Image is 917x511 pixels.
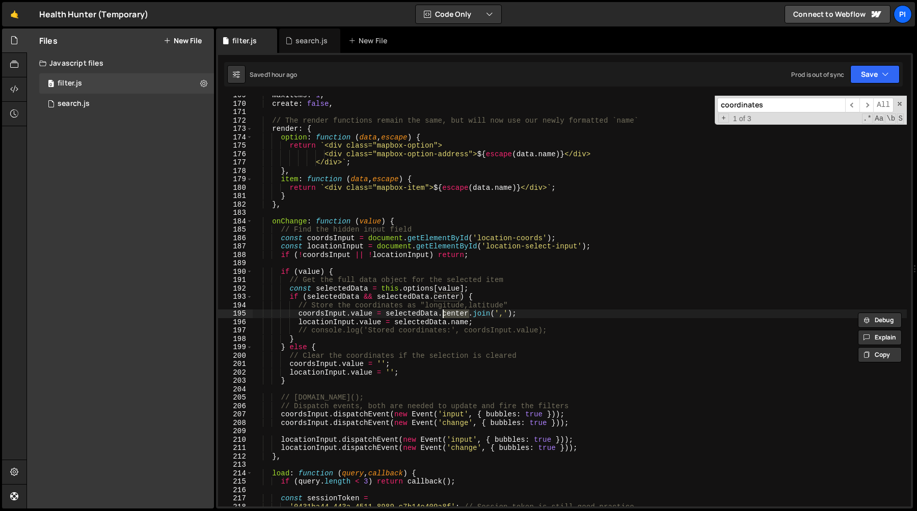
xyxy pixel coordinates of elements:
[218,436,253,444] div: 210
[39,35,58,46] h2: Files
[218,100,253,108] div: 170
[218,268,253,276] div: 190
[39,94,214,114] div: 16494/45041.js
[894,5,912,23] a: Pi
[218,158,253,167] div: 177
[232,36,257,46] div: filter.js
[218,494,253,503] div: 217
[873,98,894,112] span: Alt-Enter
[845,98,859,112] span: ​
[218,402,253,411] div: 206
[218,343,253,352] div: 199
[218,175,253,184] div: 179
[416,5,501,23] button: Code Only
[218,419,253,428] div: 208
[27,53,214,73] div: Javascript files
[39,73,214,94] div: 16494/44708.js
[218,167,253,176] div: 178
[218,217,253,226] div: 184
[218,251,253,260] div: 188
[717,98,845,112] input: Search for
[218,477,253,486] div: 215
[348,36,391,46] div: New File
[218,285,253,293] div: 192
[850,65,900,83] button: Save
[250,70,297,79] div: Saved
[218,469,253,478] div: 214
[218,91,253,100] div: 169
[218,368,253,377] div: 202
[218,335,253,344] div: 198
[218,410,253,419] div: 207
[218,150,253,159] div: 176
[218,427,253,436] div: 209
[218,393,253,402] div: 205
[218,201,253,209] div: 182
[218,192,253,201] div: 181
[858,330,902,345] button: Explain
[858,313,902,328] button: Debug
[295,36,328,46] div: search.js
[218,225,253,234] div: 185
[218,385,253,394] div: 204
[858,347,902,362] button: Copy
[218,276,253,285] div: 191
[218,293,253,301] div: 193
[218,259,253,268] div: 189
[218,209,253,217] div: 183
[785,5,891,23] a: Connect to Webflow
[218,141,253,150] div: 175
[218,360,253,368] div: 201
[862,113,873,124] span: RegExp Search
[218,234,253,243] div: 186
[729,115,756,123] span: 1 of 3
[718,113,729,123] span: Toggle Replace mode
[58,99,90,108] div: search.js
[164,37,202,45] button: New File
[48,80,54,89] span: 0
[218,125,253,133] div: 173
[218,444,253,452] div: 211
[58,79,82,88] div: filter.js
[218,452,253,461] div: 212
[897,113,904,124] span: Search In Selection
[791,70,844,79] div: Prod is out of sync
[218,108,253,117] div: 171
[859,98,874,112] span: ​
[874,113,884,124] span: CaseSensitive Search
[218,309,253,318] div: 195
[2,2,27,26] a: 🤙
[218,377,253,385] div: 203
[218,133,253,142] div: 174
[218,461,253,469] div: 213
[218,301,253,310] div: 194
[218,352,253,360] div: 200
[268,70,298,79] div: 1 hour ago
[218,318,253,327] div: 196
[218,184,253,192] div: 180
[218,117,253,125] div: 172
[885,113,896,124] span: Whole Word Search
[218,326,253,335] div: 197
[39,8,148,20] div: Health Hunter (Temporary)
[218,486,253,495] div: 216
[218,242,253,251] div: 187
